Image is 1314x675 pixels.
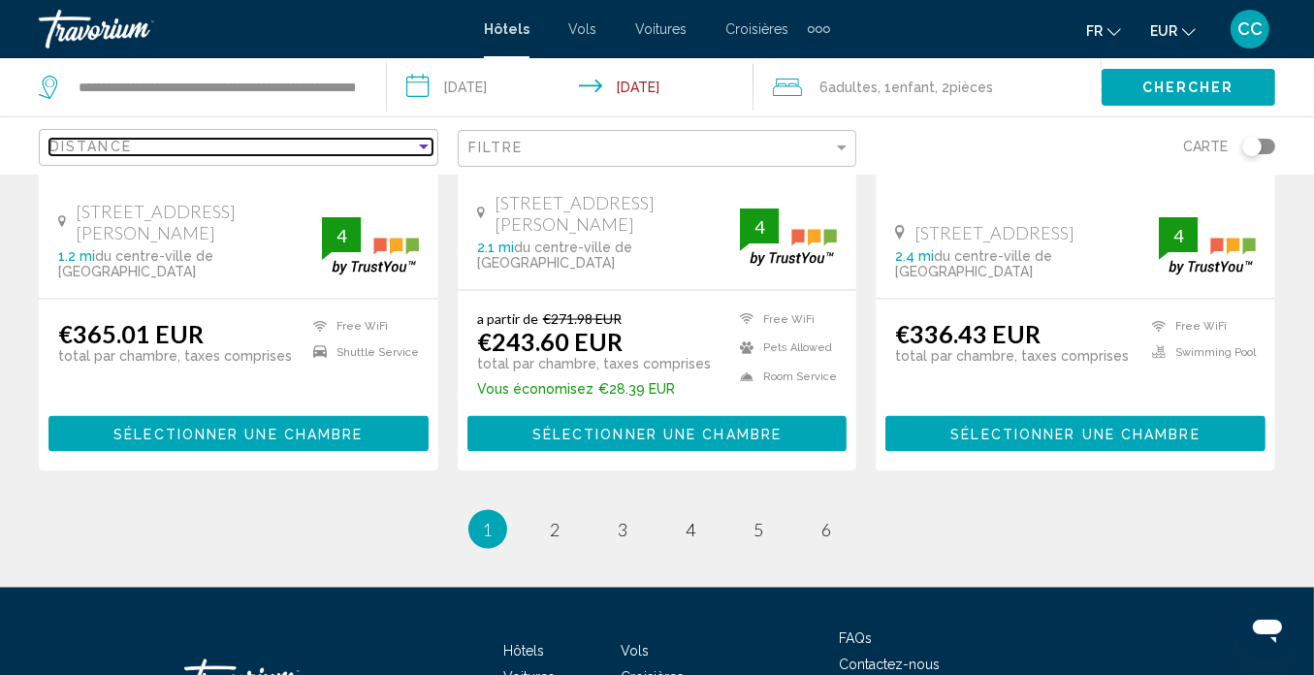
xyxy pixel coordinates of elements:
ins: €365.01 EUR [58,319,204,348]
li: Swimming Pool [1142,344,1256,361]
li: Room Service [730,368,837,387]
span: 2 [551,519,561,540]
button: Sélectionner une chambre [48,416,429,452]
p: €28.39 EUR [477,381,711,397]
div: 4 [740,215,779,239]
span: 2.1 mi [477,240,514,255]
span: EUR [1150,23,1177,39]
span: 4 [687,519,696,540]
li: Free WiFi [1142,319,1256,336]
a: Sélectionner une chambre [467,421,848,442]
ins: €336.43 EUR [895,319,1041,348]
p: total par chambre, taxes comprises [477,356,711,371]
a: Travorium [39,10,465,48]
li: Shuttle Service [304,344,419,361]
button: Travelers: 6 adults, 1 child [753,58,1102,116]
a: Voitures [635,21,687,37]
li: Pets Allowed [730,338,837,358]
span: [STREET_ADDRESS][PERSON_NAME] [495,192,740,235]
span: du centre-ville de [GEOGRAPHIC_DATA] [895,248,1052,279]
img: trustyou-badge.svg [322,217,419,274]
button: Check-in date: Oct 21, 2025 Check-out date: Oct 24, 2025 [387,58,754,116]
button: Sélectionner une chambre [885,416,1266,452]
span: , 1 [878,74,935,101]
del: €271.98 EUR [543,310,622,327]
span: 6 [819,74,878,101]
span: , 2 [935,74,993,101]
a: Contactez-nous [839,658,940,673]
ins: €243.60 EUR [477,327,623,356]
a: Hôtels [484,21,529,37]
div: 4 [322,224,361,247]
a: Vols [621,644,649,659]
span: du centre-ville de [GEOGRAPHIC_DATA] [477,240,632,271]
a: Vols [568,21,596,37]
mat-select: Sort by [49,140,433,156]
button: Change language [1086,16,1121,45]
span: fr [1086,23,1103,39]
ul: Pagination [39,510,1275,549]
span: pièces [949,80,993,95]
li: Free WiFi [304,319,419,336]
span: 5 [754,519,764,540]
a: FAQs [839,631,872,647]
span: du centre-ville de [GEOGRAPHIC_DATA] [58,248,213,279]
img: trustyou-badge.svg [1159,217,1256,274]
span: CC [1237,19,1263,39]
span: Filtre [468,140,524,155]
span: Distance [49,139,132,154]
div: 4 [1159,224,1198,247]
span: Vous économisez [477,381,593,397]
span: Sélectionner une chambre [113,427,363,442]
a: Hôtels [503,644,544,659]
button: Filter [458,129,857,169]
a: Sélectionner une chambre [48,421,429,442]
p: total par chambre, taxes comprises [895,348,1129,364]
a: Sélectionner une chambre [885,421,1266,442]
span: Sélectionner une chambre [950,427,1200,442]
span: 3 [619,519,628,540]
span: 1 [483,519,493,540]
button: Chercher [1102,69,1275,105]
img: trustyou-badge.svg [740,209,837,266]
span: [STREET_ADDRESS] [914,222,1074,243]
button: Toggle map [1228,138,1275,155]
span: Carte [1183,133,1228,160]
iframe: Bouton de lancement de la fenêtre de messagerie [1236,597,1298,659]
span: 2.4 mi [895,248,934,264]
span: Chercher [1142,80,1234,96]
span: Enfant [891,80,935,95]
span: 1.2 mi [58,248,95,264]
button: Extra navigation items [808,14,830,45]
button: Sélectionner une chambre [467,416,848,452]
span: Adultes [828,80,878,95]
span: 6 [822,519,832,540]
span: Sélectionner une chambre [532,427,782,442]
span: [STREET_ADDRESS][PERSON_NAME] [76,201,321,243]
p: total par chambre, taxes comprises [58,348,292,364]
button: Change currency [1150,16,1196,45]
span: a partir de [477,310,538,327]
button: User Menu [1225,9,1275,49]
a: Croisières [725,21,788,37]
li: Free WiFi [730,310,837,330]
